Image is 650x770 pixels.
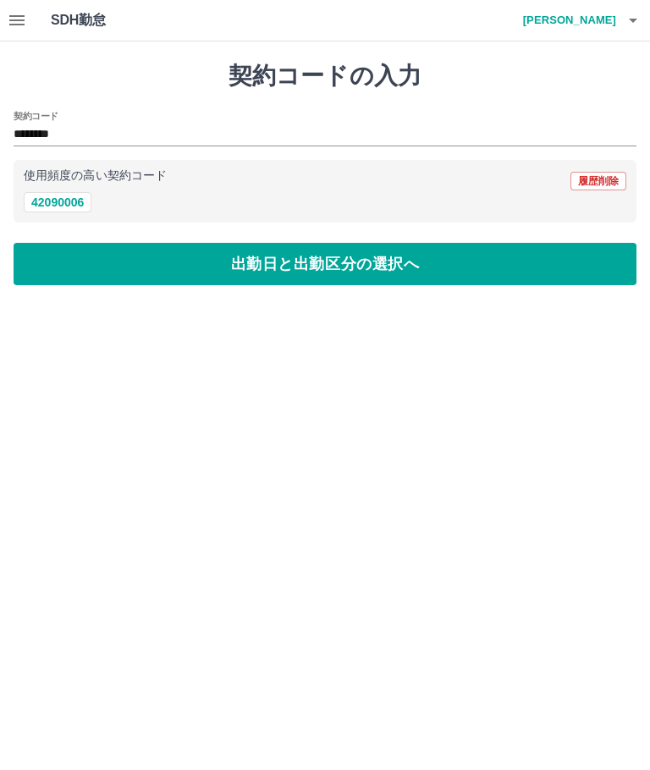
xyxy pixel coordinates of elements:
button: 42090006 [24,192,91,212]
h2: 契約コード [14,109,58,123]
h1: 契約コードの入力 [14,62,636,91]
button: 履歴削除 [570,172,626,190]
button: 出勤日と出勤区分の選択へ [14,243,636,285]
p: 使用頻度の高い契約コード [24,170,167,182]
